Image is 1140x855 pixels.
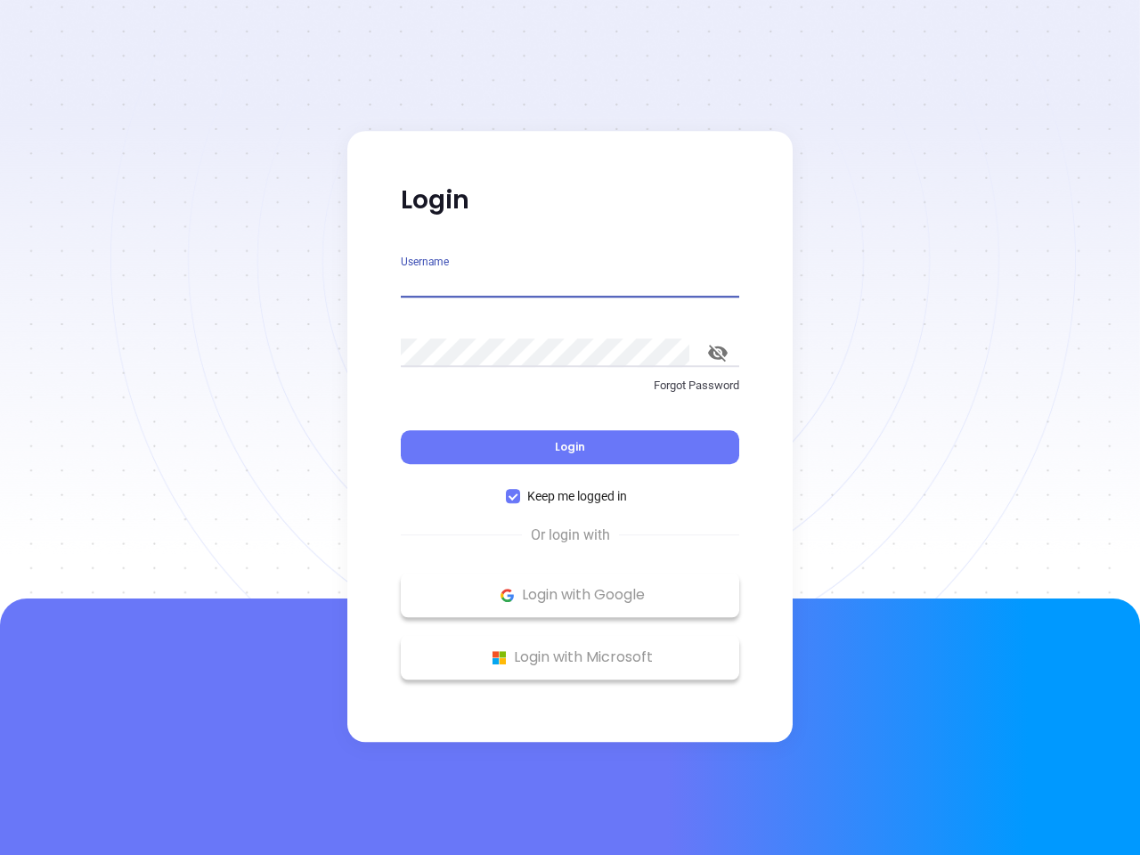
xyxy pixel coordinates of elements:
[522,525,619,546] span: Or login with
[496,584,518,607] img: Google Logo
[401,635,739,680] button: Microsoft Logo Login with Microsoft
[696,331,739,374] button: toggle password visibility
[488,647,510,669] img: Microsoft Logo
[520,486,634,506] span: Keep me logged in
[401,256,449,267] label: Username
[410,644,730,671] p: Login with Microsoft
[410,582,730,608] p: Login with Google
[555,439,585,454] span: Login
[401,377,739,395] p: Forgot Password
[401,184,739,216] p: Login
[401,573,739,617] button: Google Logo Login with Google
[401,430,739,464] button: Login
[401,377,739,409] a: Forgot Password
